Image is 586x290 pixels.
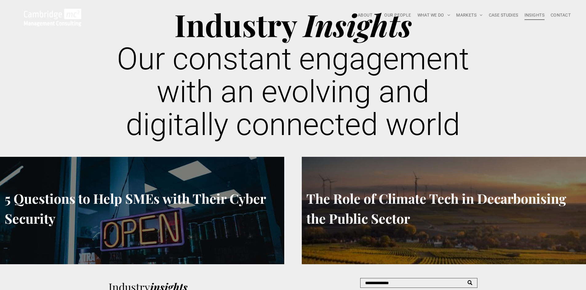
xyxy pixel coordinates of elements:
input: Search [360,278,478,288]
a: CONTACT [548,10,574,20]
a: 5 Questions to Help SMEs with Their Cyber Security [5,188,280,228]
a: OUR PEOPLE [381,10,414,20]
img: Go to Homepage [24,9,81,26]
a: INSIGHTS [521,10,548,20]
a: ABOUT [355,10,381,20]
span: Our constant engagement with an evolving and digitally connected world [117,41,469,142]
a: Your Business Transformed | Cambridge Management Consulting [24,10,81,16]
a: MARKETS [453,10,485,20]
a: CASE STUDIES [486,10,521,20]
a: WHAT WE DO [414,10,453,20]
a: The Role of Climate Tech in Decarbonising the Public Sector [306,188,581,228]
